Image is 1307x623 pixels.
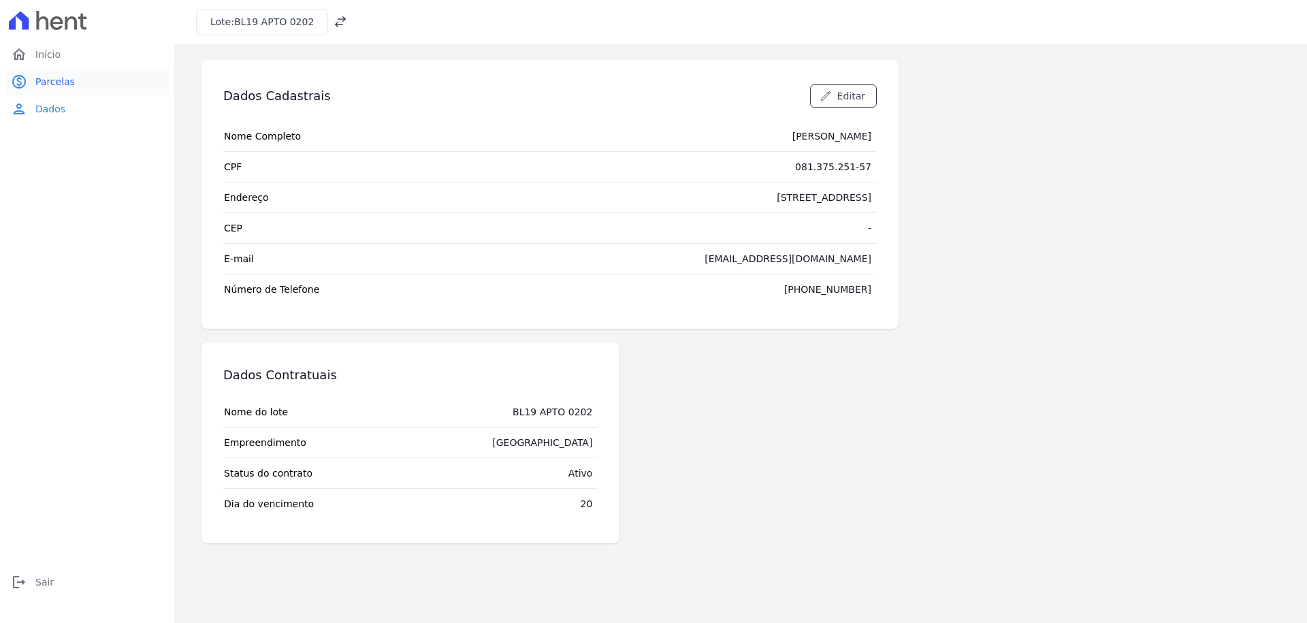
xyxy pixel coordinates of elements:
[795,160,871,174] div: 081.375.251-57
[784,283,871,296] div: [PHONE_NUMBER]
[224,160,242,174] span: CPF
[234,16,314,27] span: BL19 APTO 0202
[5,569,169,596] a: logoutSair
[224,405,288,419] span: Nome do lote
[568,466,593,480] div: Ativo
[224,252,254,266] span: E-mail
[35,102,65,116] span: Dados
[492,436,592,449] div: [GEOGRAPHIC_DATA]
[224,221,242,235] span: CEP
[224,283,319,296] span: Número de Telefone
[5,68,169,95] a: paidParcelas
[868,221,871,235] div: -
[35,575,54,589] span: Sair
[513,405,592,419] div: BL19 APTO 0202
[224,497,314,511] span: Dia do vencimento
[5,95,169,123] a: personDados
[777,191,871,204] div: [STREET_ADDRESS]
[11,101,27,117] i: person
[210,15,314,29] h3: Lote:
[810,84,877,108] a: Editar
[581,497,593,511] div: 20
[11,74,27,90] i: paid
[223,88,331,104] h3: Dados Cadastrais
[224,466,312,480] span: Status do contrato
[223,367,337,383] h3: Dados Contratuais
[35,48,61,61] span: Início
[837,89,865,103] span: Editar
[705,252,871,266] div: [EMAIL_ADDRESS][DOMAIN_NAME]
[35,75,75,89] span: Parcelas
[792,129,871,143] div: [PERSON_NAME]
[11,46,27,63] i: home
[224,436,306,449] span: Empreendimento
[5,41,169,68] a: homeInício
[11,574,27,590] i: logout
[224,191,269,204] span: Endereço
[224,129,301,143] span: Nome Completo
